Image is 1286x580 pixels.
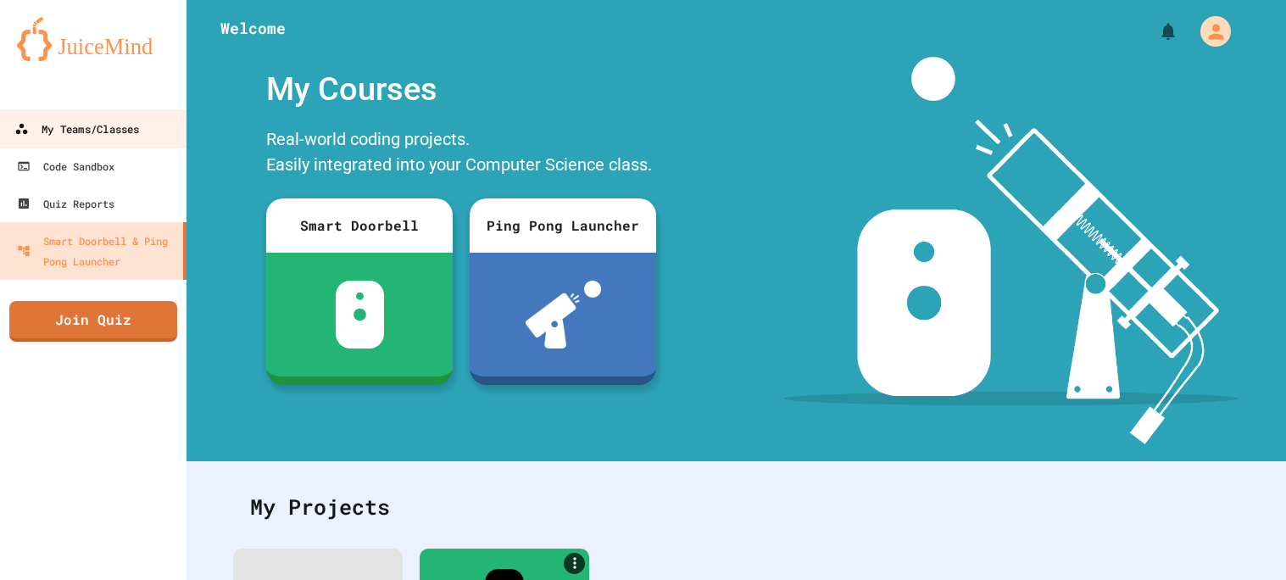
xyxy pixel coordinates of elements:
img: logo-orange.svg [17,17,170,61]
div: Smart Doorbell & Ping Pong Launcher [17,231,176,271]
img: banner-image-my-projects.png [784,57,1239,444]
div: Smart Doorbell [266,198,453,253]
a: Join Quiz [9,301,177,342]
div: Code Sandbox [17,156,114,176]
div: My Courses [258,57,665,122]
img: ppl-with-ball.png [526,281,601,349]
div: My Projects [233,474,1239,540]
div: My Teams/Classes [14,119,139,140]
div: Quiz Reports [17,193,114,214]
div: My Account [1183,12,1235,51]
div: Real-world coding projects. Easily integrated into your Computer Science class. [258,122,665,186]
img: sdb-white.svg [336,281,384,349]
a: More [564,553,585,574]
div: Ping Pong Launcher [470,198,656,253]
div: My Notifications [1127,17,1183,46]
